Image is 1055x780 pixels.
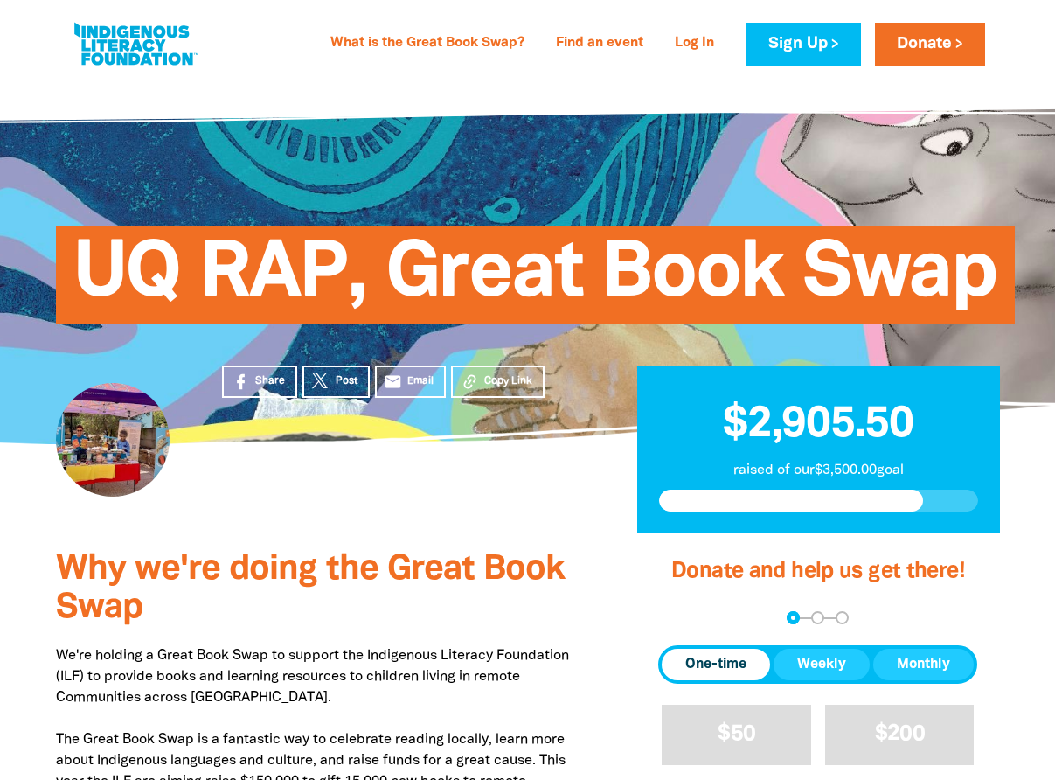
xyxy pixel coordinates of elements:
[336,373,357,389] span: Post
[545,30,654,58] a: Find an event
[659,460,978,481] p: raised of our $3,500.00 goal
[746,23,860,66] a: Sign Up
[255,373,285,389] span: Share
[664,30,725,58] a: Log In
[718,724,755,744] span: $50
[774,649,870,680] button: Weekly
[825,705,975,765] button: $200
[56,554,565,624] span: Why we're doing the Great Book Swap
[875,23,985,66] a: Donate
[484,373,532,389] span: Copy Link
[375,366,447,398] a: emailEmail
[384,373,402,391] i: email
[671,561,965,582] span: Donate and help us get there!
[662,705,811,765] button: $50
[787,611,800,624] button: Navigate to step 1 of 3 to enter your donation amount
[73,239,997,324] span: UQ RAP, Great Book Swap
[797,654,846,675] span: Weekly
[811,611,824,624] button: Navigate to step 2 of 3 to enter your details
[723,405,913,445] span: $2,905.50
[685,654,746,675] span: One-time
[875,724,925,744] span: $200
[836,611,849,624] button: Navigate to step 3 of 3 to enter your payment details
[407,373,434,389] span: Email
[222,366,297,398] a: Share
[320,30,535,58] a: What is the Great Book Swap?
[451,366,545,398] button: Copy Link
[658,645,977,684] div: Donation frequency
[662,649,770,680] button: One-time
[897,654,950,675] span: Monthly
[873,649,974,680] button: Monthly
[302,366,370,398] a: Post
